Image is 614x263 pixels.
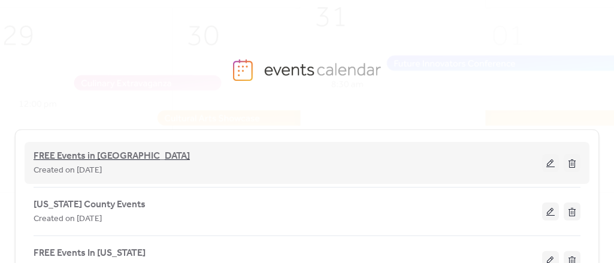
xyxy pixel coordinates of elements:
a: FREE Events In [US_STATE] [34,250,146,256]
span: [US_STATE] County Events [34,198,146,212]
a: [US_STATE] County Events [34,201,146,208]
span: FREE Events In [US_STATE] [34,246,146,261]
a: FREE Events in [GEOGRAPHIC_DATA] [34,153,190,160]
span: FREE Events in [GEOGRAPHIC_DATA] [34,149,190,164]
span: Created on [DATE] [34,212,102,226]
span: Created on [DATE] [34,164,102,178]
